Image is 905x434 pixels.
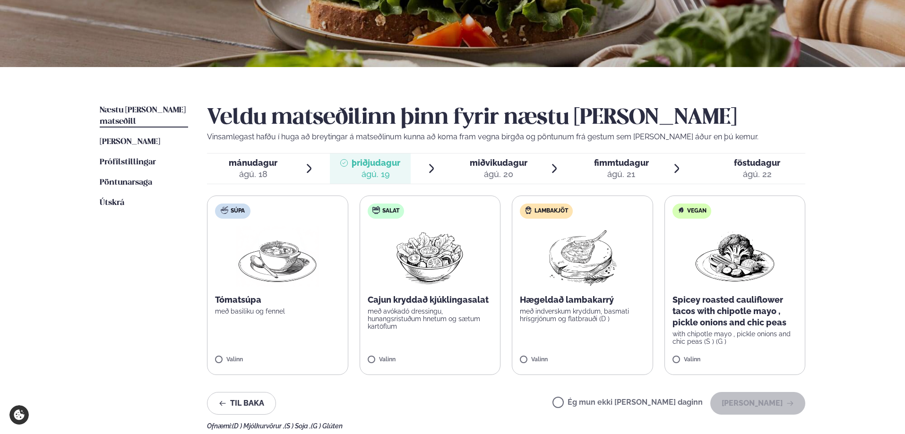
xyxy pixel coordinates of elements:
[382,207,399,215] span: Salat
[470,158,527,168] span: miðvikudagur
[215,294,340,306] p: Tómatsúpa
[100,158,156,166] span: Prófílstillingar
[100,157,156,168] a: Prófílstillingar
[9,405,29,425] a: Cookie settings
[372,206,380,214] img: salad.svg
[207,131,805,143] p: Vinsamlegast hafðu í huga að breytingar á matseðlinum kunna að koma fram vegna birgða og pöntunum...
[525,206,532,214] img: Lamb.svg
[534,207,568,215] span: Lambakjöt
[672,330,798,345] p: with chipotle mayo , pickle onions and chic peas (S ) (G )
[100,197,124,209] a: Útskrá
[710,392,805,415] button: [PERSON_NAME]
[520,294,645,306] p: Hægeldað lambakarrý
[207,105,805,131] h2: Veldu matseðilinn þinn fyrir næstu [PERSON_NAME]
[232,422,284,430] span: (D ) Mjólkurvörur ,
[207,422,805,430] div: Ofnæmi:
[100,138,160,146] span: [PERSON_NAME]
[100,136,160,148] a: [PERSON_NAME]
[236,226,319,287] img: Soup.png
[594,158,649,168] span: fimmtudagur
[229,169,277,180] div: ágú. 18
[100,199,124,207] span: Útskrá
[352,169,400,180] div: ágú. 19
[594,169,649,180] div: ágú. 21
[100,106,186,126] span: Næstu [PERSON_NAME] matseðill
[388,226,472,287] img: Salad.png
[368,294,493,306] p: Cajun kryddað kjúklingasalat
[734,169,780,180] div: ágú. 22
[693,226,776,287] img: Vegan.png
[284,422,311,430] span: (S ) Soja ,
[687,207,707,215] span: Vegan
[311,422,343,430] span: (G ) Glúten
[221,206,228,214] img: soup.svg
[672,294,798,328] p: Spicey roasted cauliflower tacos with chipotle mayo , pickle onions and chic peas
[100,179,152,187] span: Pöntunarsaga
[231,207,245,215] span: Súpa
[677,206,685,214] img: Vegan.svg
[368,307,493,330] p: með avókadó dressingu, hunangsristuðum hnetum og sætum kartöflum
[100,177,152,188] a: Pöntunarsaga
[541,226,624,287] img: Lamb-Meat.png
[215,307,340,315] p: með basiliku og fennel
[207,392,276,415] button: Til baka
[520,307,645,323] p: með indverskum kryddum, basmati hrísgrjónum og flatbrauði (D )
[470,169,527,180] div: ágú. 20
[352,158,400,168] span: þriðjudagur
[734,158,780,168] span: föstudagur
[100,105,188,128] a: Næstu [PERSON_NAME] matseðill
[229,158,277,168] span: mánudagur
